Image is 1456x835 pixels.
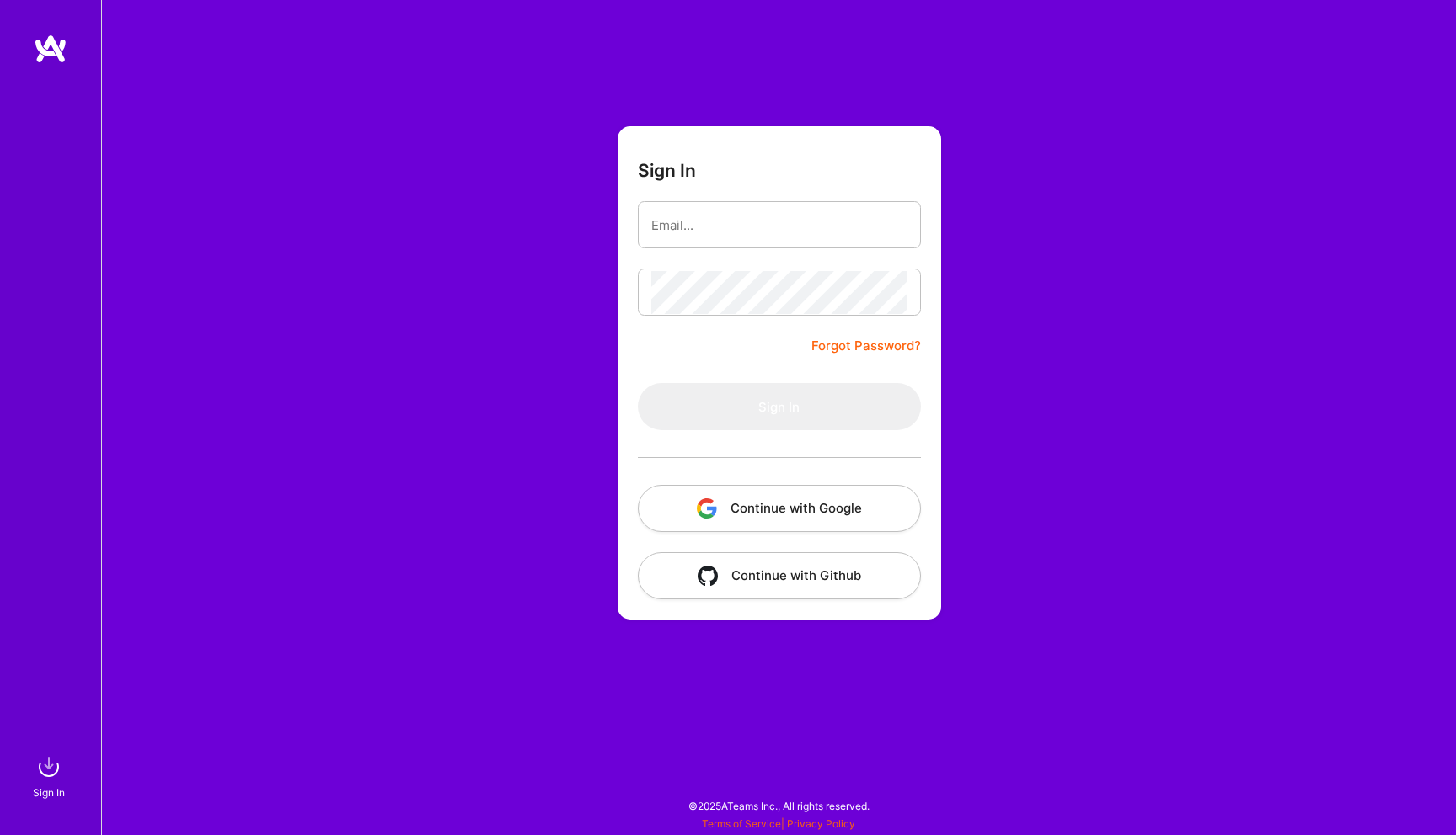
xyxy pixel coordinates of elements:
[101,784,1456,827] div: © 2025 ATeams Inc., All rights reserved.
[811,336,921,356] a: Forgot Password?
[638,552,921,599] button: Continue with Github
[698,566,718,586] img: icon
[34,34,67,64] img: logo
[32,750,66,784] img: sign in
[651,204,907,247] input: Email...
[33,784,65,801] div: Sign In
[638,160,696,181] h3: Sign In
[35,750,66,801] a: sign inSign In
[638,485,921,532] button: Continue with Google
[638,383,921,430] button: Sign In
[697,498,717,519] img: icon
[787,817,855,830] a: Privacy Policy
[702,817,781,830] a: Terms of Service
[702,817,855,830] span: |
